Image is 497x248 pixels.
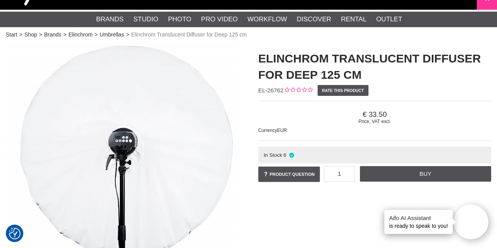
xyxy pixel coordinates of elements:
[258,110,491,119] span: 33.50
[168,14,191,24] a: Photo
[389,214,448,222] h4: Aifo AI Assistant
[68,31,92,39] a: Elinchrom
[96,14,124,24] a: Brands
[258,119,491,124] span: Price, VAT excl.
[360,166,491,182] a: Buy
[247,14,287,24] a: Workflow
[201,14,238,24] a: Pro Video
[6,31,17,39] a: Start
[283,87,313,95] div: Customer rating: 0
[376,14,402,24] a: Outlet
[126,31,129,39] span: >
[277,128,287,133] span: EUR
[341,14,367,24] a: Rental
[258,166,320,182] a: Product question
[39,31,42,39] span: >
[94,31,97,39] span: >
[283,152,286,158] span: 6
[258,87,283,94] span: EL-26762
[19,31,23,39] span: >
[133,14,158,24] a: Studio
[63,31,66,39] span: >
[318,85,368,96] a: Rate this product
[44,31,61,39] a: Brands
[384,210,453,234] div: is ready to speak to you!
[258,128,277,133] span: Currency
[9,228,21,239] img: Revisit consent button
[24,31,37,39] a: Shop
[100,31,124,39] a: Umbrellas
[258,50,491,83] h1: Elinchrom Translucent Diffuser for Deep 125 cm
[9,227,21,241] button: Consent Preferences
[297,14,331,24] a: Discover
[288,152,295,158] i: In stock
[131,31,247,39] span: Elinchrom Translucent Diffuser for Deep 125 cm
[264,152,282,158] span: In Stock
